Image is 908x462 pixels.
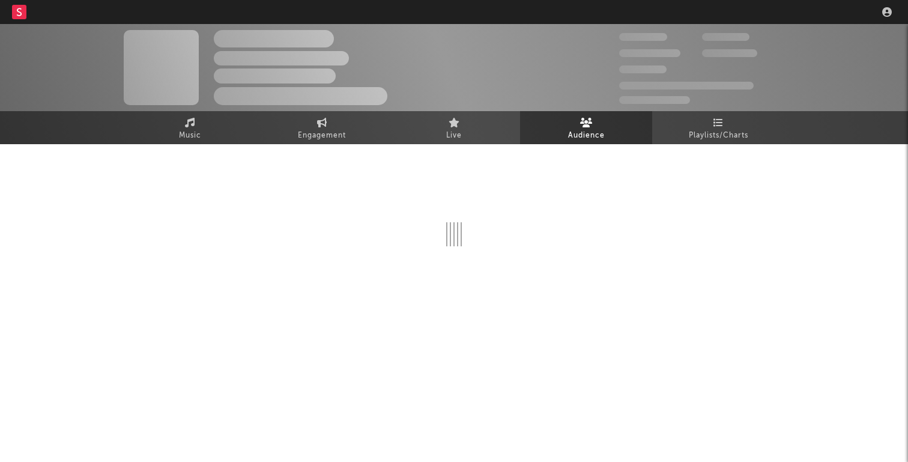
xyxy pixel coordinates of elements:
a: Playlists/Charts [652,111,784,144]
span: Music [179,129,201,143]
a: Audience [520,111,652,144]
span: Playlists/Charts [689,129,748,143]
span: 1,000,000 [702,49,757,57]
a: Music [124,111,256,144]
span: Jump Score: 85.0 [619,96,690,104]
span: 50,000,000 Monthly Listeners [619,82,754,90]
span: 100,000 [619,65,667,73]
span: 300,000 [619,33,667,41]
span: 100,000 [702,33,749,41]
a: Live [388,111,520,144]
span: Engagement [298,129,346,143]
span: 50,000,000 [619,49,680,57]
span: Audience [568,129,605,143]
span: Live [446,129,462,143]
a: Engagement [256,111,388,144]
